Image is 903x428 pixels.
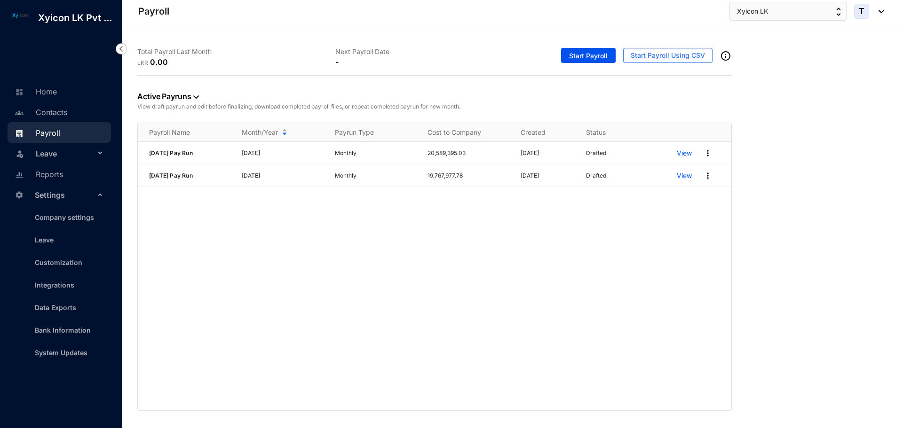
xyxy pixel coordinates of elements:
[561,48,616,63] button: Start Payroll
[116,43,127,54] img: nav-icon-left.19a07721e4dec06a274f6d07517f07b7.svg
[27,349,87,357] a: System Updates
[575,123,665,142] th: Status
[729,2,847,21] button: Xyicon LK
[193,95,199,99] img: dropdown-black.8e83cc76930a90b1a4fdb6d089b7bf3a.svg
[335,56,339,68] p: -
[677,171,692,180] a: View
[874,10,884,13] img: dropdown-black.8e83cc76930a90b1a4fdb6d089b7bf3a.svg
[586,171,606,180] p: Drafted
[521,171,575,180] p: [DATE]
[509,123,575,142] th: Created
[12,128,60,138] a: Payroll
[15,191,24,199] img: settings-unselected.1febfda315e6e19643a1.svg
[8,81,111,101] li: Home
[677,148,692,158] a: View
[15,109,24,117] img: people-unselected.118708e94b43a90eceab.svg
[720,50,731,62] img: info-outined.c2a0bb1115a2853c7f4cb4062ec879bc.svg
[586,148,606,158] p: Drafted
[428,148,509,158] p: 20,589,395.03
[335,47,533,56] p: Next Payroll Date
[335,148,416,158] p: Monthly
[27,236,54,244] a: Leave
[27,258,82,266] a: Customization
[15,88,24,96] img: home-unselected.a29eae3204392db15eaf.svg
[27,303,76,311] a: Data Exports
[242,148,323,158] p: [DATE]
[12,108,67,117] a: Contacts
[15,171,24,179] img: report-unselected.e6a6b4230fc7da01f883.svg
[12,87,57,96] a: Home
[703,148,713,158] img: more.27664ee4a8faa814348e188645a3c1fc.svg
[8,122,111,143] li: Payroll
[569,51,608,61] span: Start Payroll
[137,58,150,68] p: LKR
[36,144,95,163] span: Leave
[138,5,169,18] p: Payroll
[623,48,713,63] button: Start Payroll Using CSV
[137,92,199,101] a: Active Payruns
[27,326,91,334] a: Bank Information
[15,129,24,138] img: payroll.289672236c54bbec4828.svg
[31,11,119,24] p: Xyicon LK Pvt ...
[137,47,335,56] p: Total Payroll Last Month
[149,149,193,156] span: [DATE] Pay Run
[137,102,732,111] p: View draft payrun and edit before finalizing, download completed payroll files, or repeat complet...
[428,171,509,180] p: 19,767,977.78
[35,186,95,204] span: Settings
[324,123,416,142] th: Payrun Type
[15,149,24,158] img: leave-unselected.2934df6273408c3f84d9.svg
[242,171,323,180] p: [DATE]
[703,171,713,180] img: more.27664ee4a8faa814348e188645a3c1fc.svg
[8,163,111,184] li: Reports
[150,56,168,68] p: 0.00
[27,281,74,289] a: Integrations
[8,101,111,122] li: Contacts
[836,8,841,16] img: up-down-arrow.74152d26bf9780fbf563ca9c90304185.svg
[12,170,63,179] a: Reports
[631,51,705,60] span: Start Payroll Using CSV
[859,7,864,16] span: T
[9,11,31,19] img: log
[149,172,193,179] span: [DATE] Pay Run
[335,171,416,180] p: Monthly
[521,148,575,158] p: [DATE]
[27,213,94,221] a: Company settings
[737,6,768,16] span: Xyicon LK
[416,123,509,142] th: Cost to Company
[242,128,278,137] span: Month/Year
[138,123,230,142] th: Payroll Name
